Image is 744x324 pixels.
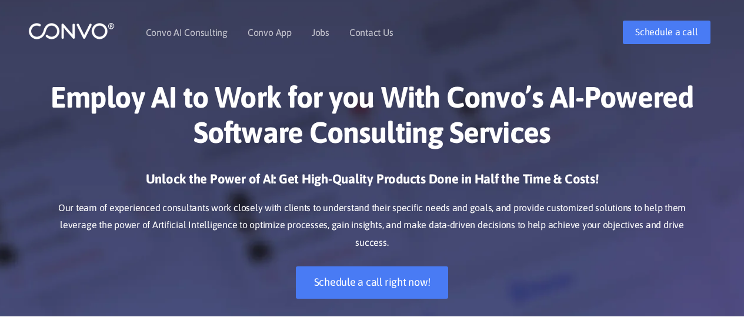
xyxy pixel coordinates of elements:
[623,21,710,44] a: Schedule a call
[146,28,228,37] a: Convo AI Consulting
[28,22,115,40] img: logo_1.png
[46,171,699,196] h3: Unlock the Power of AI: Get High-Quality Products Done in Half the Time & Costs!
[349,28,393,37] a: Contact Us
[312,28,329,37] a: Jobs
[296,266,449,299] a: Schedule a call right now!
[46,199,699,252] p: Our team of experienced consultants work closely with clients to understand their specific needs ...
[248,28,292,37] a: Convo App
[46,79,699,159] h1: Employ AI to Work for you With Convo’s AI-Powered Software Consulting Services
